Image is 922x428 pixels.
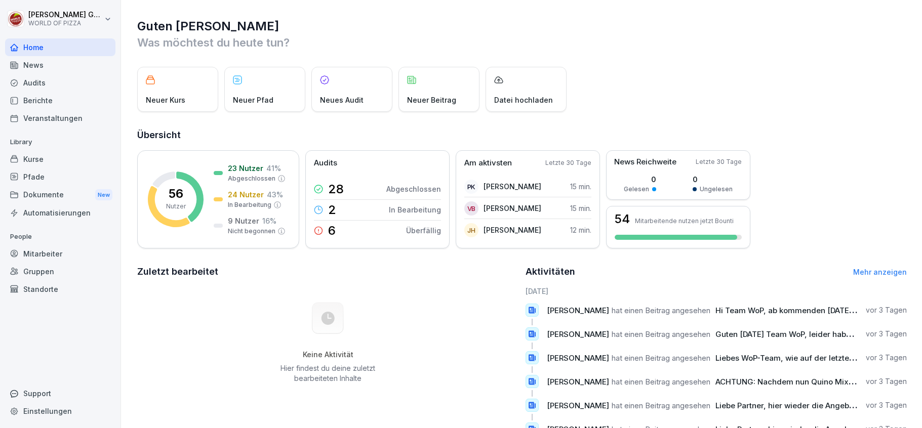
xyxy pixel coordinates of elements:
h2: Zuletzt bearbeitet [137,265,518,279]
span: hat einen Beitrag angesehen [612,401,710,410]
p: vor 3 Tagen [866,376,907,387]
a: Mitarbeiter [5,245,115,263]
a: Veranstaltungen [5,109,115,127]
h1: Guten [PERSON_NAME] [137,18,907,34]
p: vor 3 Tagen [866,329,907,339]
p: Neuer Pfad [233,95,273,105]
p: 28 [328,183,344,195]
span: [PERSON_NAME] [547,377,609,387]
p: Letzte 30 Tage [545,158,591,167]
p: News Reichweite [614,156,676,168]
p: Ungelesen [700,185,733,194]
a: Kurse [5,150,115,168]
p: vor 3 Tagen [866,353,907,363]
p: Was möchtest du heute tun? [137,34,907,51]
a: Automatisierungen [5,204,115,222]
a: Pfade [5,168,115,186]
p: Nutzer [166,202,186,211]
p: Letzte 30 Tage [696,157,742,166]
p: Library [5,134,115,150]
p: 0 [693,174,733,185]
p: 6 [328,225,336,237]
p: Neues Audit [320,95,364,105]
a: News [5,56,115,74]
p: 2 [328,204,336,216]
h3: 54 [615,213,630,225]
p: 41 % [266,163,281,174]
p: [PERSON_NAME] [484,225,541,235]
p: Abgeschlossen [228,174,275,183]
p: [PERSON_NAME] [484,181,541,192]
h6: [DATE] [526,286,907,296]
p: 56 [169,188,183,200]
p: 43 % [267,189,283,200]
h2: Aktivitäten [526,265,575,279]
p: Überfällig [406,225,441,236]
a: DokumenteNew [5,186,115,204]
a: Berichte [5,92,115,109]
p: 23 Nutzer [228,163,263,174]
a: Mehr anzeigen [853,268,907,276]
span: hat einen Beitrag angesehen [612,306,710,315]
p: [PERSON_NAME] [484,203,541,213]
div: Support [5,384,115,402]
p: In Bearbeitung [389,204,441,215]
p: 15 min. [570,203,591,213]
p: Datei hochladen [494,95,553,105]
div: Dokumente [5,186,115,204]
span: [PERSON_NAME] [547,329,609,339]
span: hat einen Beitrag angesehen [612,329,710,339]
p: Gelesen [624,185,649,194]
span: hat einen Beitrag angesehen [612,353,710,363]
a: Gruppen [5,263,115,280]
p: 24 Nutzer [228,189,264,200]
h5: Keine Aktivität [277,350,379,359]
span: [PERSON_NAME] [547,401,609,410]
p: WORLD OF PIZZA [28,20,102,27]
p: 16 % [262,216,276,226]
span: [PERSON_NAME] [547,306,609,315]
p: Am aktivsten [464,157,512,169]
div: PK [464,180,478,194]
a: Einstellungen [5,402,115,420]
h2: Übersicht [137,128,907,142]
p: People [5,229,115,245]
span: hat einen Beitrag angesehen [612,377,710,387]
p: vor 3 Tagen [866,400,907,410]
div: JH [464,223,478,237]
a: Home [5,38,115,56]
div: VB [464,201,478,216]
span: [PERSON_NAME] [547,353,609,363]
p: Mitarbeitende nutzen jetzt Bounti [635,217,734,225]
p: 0 [624,174,656,185]
p: Hier findest du deine zuletzt bearbeiteten Inhalte [277,363,379,383]
p: 12 min. [570,225,591,235]
p: vor 3 Tagen [866,305,907,315]
p: Neuer Beitrag [407,95,456,105]
p: In Bearbeitung [228,200,271,209]
p: Audits [314,157,337,169]
div: New [95,189,112,201]
a: Audits [5,74,115,92]
p: 9 Nutzer [228,216,259,226]
p: Nicht begonnen [228,227,275,236]
p: [PERSON_NAME] Goldmann [28,11,102,19]
p: Neuer Kurs [146,95,185,105]
p: 15 min. [570,181,591,192]
a: Standorte [5,280,115,298]
p: Abgeschlossen [386,184,441,194]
